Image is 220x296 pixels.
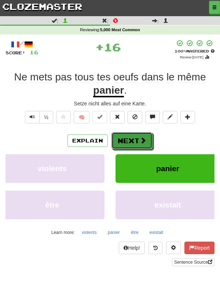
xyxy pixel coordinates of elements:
[175,48,214,54] div: Mastered
[127,227,143,238] button: être
[111,132,153,149] button: Next
[78,227,101,238] button: violents
[180,55,203,59] small: Review: [DATE]
[128,111,142,123] button: Ignore sentence (alt+i)
[67,134,108,147] button: Explain
[39,111,53,123] button: ½
[113,71,139,83] span: oeufs
[148,242,162,254] button: Round history (alt+y)
[97,71,110,83] span: tes
[25,111,40,123] button: Play sentence audio (ctl+space)
[163,17,168,24] span: 1
[5,40,38,49] div: /
[74,111,89,123] button: 🧠
[102,18,109,23] span: :
[5,50,25,55] span: Score:
[95,40,104,54] span: +
[38,164,67,173] span: violents
[124,84,127,96] span: .
[30,49,38,55] span: 16
[104,227,124,238] button: panier
[172,258,214,266] a: Sentence Source
[14,71,27,83] span: Ne
[30,71,52,83] span: mets
[104,41,121,53] span: 16
[100,28,140,32] strong: 5,000 Most Common
[115,154,220,183] button: panier
[52,18,58,23] span: :
[166,71,175,83] span: le
[92,111,107,123] button: Set this sentence to 100% Mastered (alt+m)
[74,71,94,83] span: tous
[93,84,124,97] u: panier
[115,191,220,219] button: existait
[156,164,179,173] span: panier
[63,17,68,24] span: 1
[163,111,177,123] button: Edit sentence (alt+d)
[56,111,71,123] button: Favorite sentence (alt+f)
[145,111,160,123] button: Discuss sentence (alt+u)
[119,242,145,254] button: Help!
[5,100,214,107] div: Setze nicht alles auf eine Karte.
[180,111,195,123] button: Add to collection (alt+a)
[45,201,59,209] span: être
[110,111,125,123] button: Reset to 0% Mastered (alt+r)
[152,18,159,23] span: :
[55,71,72,83] span: pas
[177,71,206,83] span: même
[146,227,167,238] button: existait
[113,17,118,24] span: 0
[154,201,181,209] span: existait
[142,71,164,83] span: dans
[51,230,75,235] small: Learn more:
[175,49,186,53] span: 100 %
[184,242,214,254] button: Report
[23,111,53,127] div: Text-to-speech controls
